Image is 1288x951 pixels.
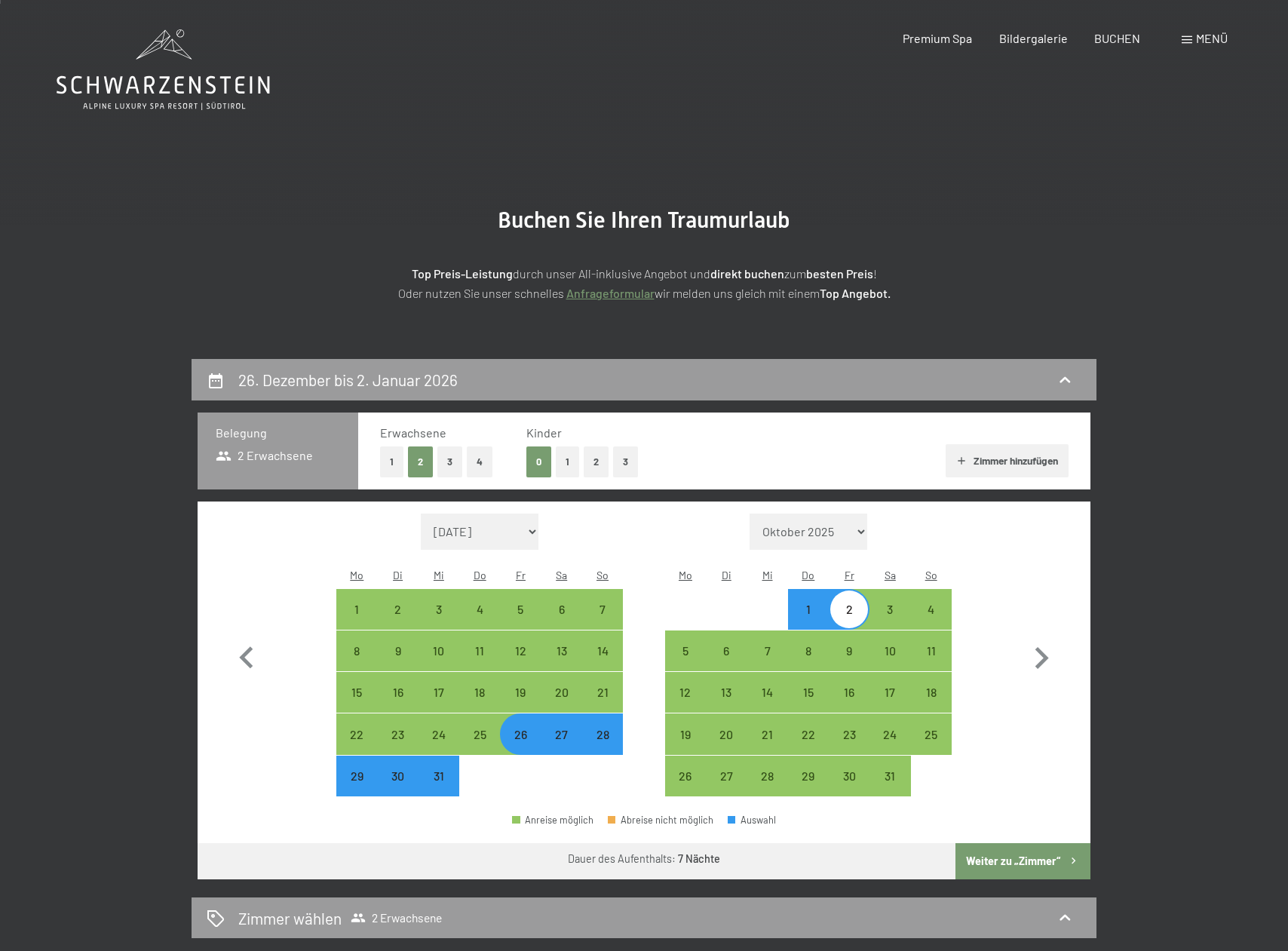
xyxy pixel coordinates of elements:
div: Mon Dec 22 2025 [336,713,377,754]
div: Anreise möglich [665,756,706,796]
div: 22 [338,729,376,766]
div: Sun Dec 28 2025 [582,713,623,754]
button: 1 [556,446,579,477]
abbr: Dienstag [722,569,731,581]
div: Wed Dec 24 2025 [419,713,459,754]
div: 22 [790,729,827,766]
div: Sun Jan 25 2026 [911,713,952,754]
div: Anreise möglich [747,713,787,754]
div: Thu Jan 08 2026 [788,630,829,671]
div: Fri Dec 12 2025 [500,630,541,671]
div: 5 [667,645,704,683]
div: Anreise möglich [665,713,706,754]
div: Sun Jan 11 2026 [911,630,952,671]
button: 2 [408,446,433,477]
abbr: Donnerstag [802,569,814,581]
div: Anreise möglich [747,672,787,713]
div: Anreise möglich [512,815,593,825]
abbr: Samstag [556,569,567,581]
div: Thu Jan 01 2026 [788,589,829,630]
a: Bildergalerie [999,31,1068,45]
div: 26 [667,770,704,808]
div: Anreise möglich [582,630,623,671]
div: Anreise möglich [788,672,829,713]
div: Tue Jan 20 2026 [706,713,747,754]
div: Thu Dec 11 2025 [459,630,500,671]
div: Sat Jan 17 2026 [869,672,910,713]
span: Premium Spa [903,31,972,45]
div: Thu Dec 25 2025 [459,713,500,754]
div: Tue Dec 02 2025 [377,589,418,630]
div: Anreise möglich [419,630,459,671]
div: Thu Jan 29 2026 [788,756,829,796]
div: 7 [748,645,786,683]
span: BUCHEN [1094,31,1140,45]
div: Anreise möglich [459,630,500,671]
div: 16 [830,686,868,724]
div: Anreise möglich [336,713,377,754]
div: Anreise möglich [336,630,377,671]
div: 4 [461,603,498,641]
div: Wed Jan 28 2026 [747,756,787,796]
div: 29 [790,770,827,808]
div: 19 [667,729,704,766]
div: Dauer des Aufenthalts: [568,851,720,867]
div: 8 [338,645,376,683]
div: Mon Jan 19 2026 [665,713,706,754]
div: Anreise möglich [829,672,869,713]
div: Anreise möglich [788,756,829,796]
div: 24 [871,729,909,766]
div: 20 [543,686,581,724]
div: Sun Dec 21 2025 [582,672,623,713]
div: Tue Jan 13 2026 [706,672,747,713]
abbr: Sonntag [596,569,609,581]
abbr: Dienstag [393,569,403,581]
div: Anreise möglich [377,630,418,671]
div: 18 [912,686,950,724]
div: 30 [379,770,416,808]
abbr: Mittwoch [762,569,773,581]
div: 14 [748,686,786,724]
div: Anreise möglich [869,589,910,630]
div: Anreise möglich [377,713,418,754]
div: Anreise möglich [829,589,869,630]
button: 2 [584,446,609,477]
span: 2 Erwachsene [351,910,442,925]
div: 25 [912,729,950,766]
div: Wed Dec 17 2025 [419,672,459,713]
div: Sat Dec 20 2025 [541,672,582,713]
div: Sat Jan 31 2026 [869,756,910,796]
div: 9 [830,645,868,683]
div: Thu Jan 22 2026 [788,713,829,754]
div: Anreise möglich [419,589,459,630]
div: 2 [830,603,868,641]
div: 23 [830,729,868,766]
div: Wed Dec 03 2025 [419,589,459,630]
div: Sun Dec 14 2025 [582,630,623,671]
abbr: Montag [679,569,692,581]
div: Tue Dec 23 2025 [377,713,418,754]
div: Anreise möglich [706,756,747,796]
div: Sat Dec 06 2025 [541,589,582,630]
div: Anreise möglich [788,713,829,754]
div: Anreise möglich [336,672,377,713]
div: Anreise möglich [377,672,418,713]
div: 3 [420,603,458,641]
strong: Top Angebot. [820,286,891,300]
div: 15 [338,686,376,724]
div: 1 [790,603,827,641]
div: Anreise möglich [706,672,747,713]
div: Mon Dec 29 2025 [336,756,377,796]
b: 7 Nächte [678,852,720,865]
div: Wed Jan 14 2026 [747,672,787,713]
div: 11 [461,645,498,683]
div: Anreise möglich [869,672,910,713]
button: 1 [380,446,403,477]
div: Anreise möglich [500,589,541,630]
div: Thu Jan 15 2026 [788,672,829,713]
div: 13 [707,686,745,724]
div: 13 [543,645,581,683]
div: 6 [543,603,581,641]
div: Anreise möglich [541,589,582,630]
